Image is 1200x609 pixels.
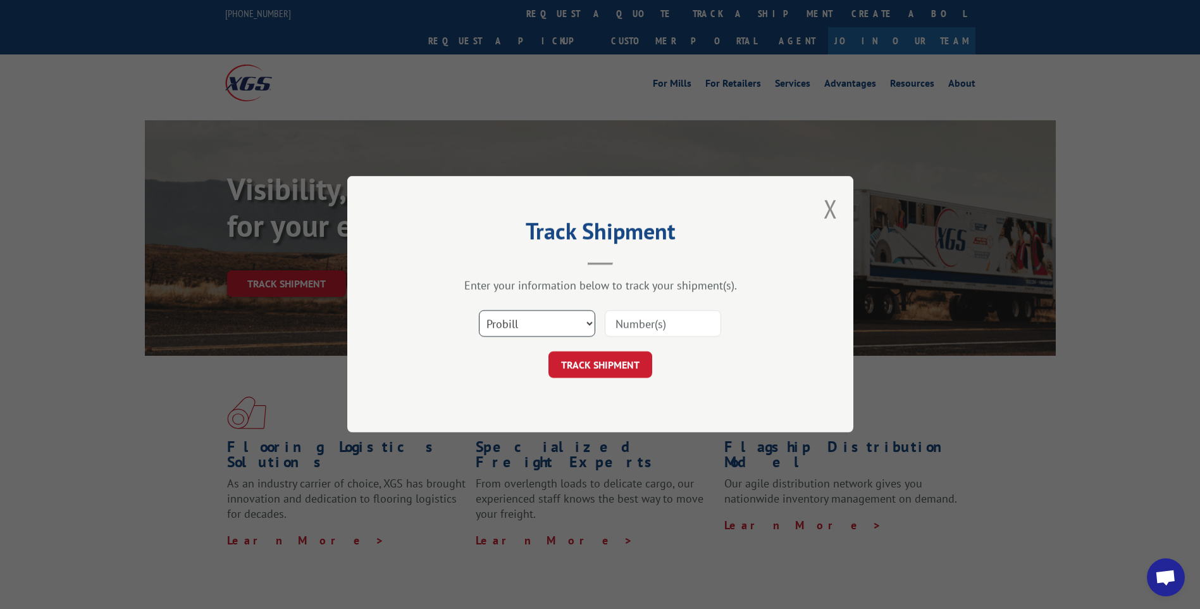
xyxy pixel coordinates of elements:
button: TRACK SHIPMENT [548,352,652,379]
div: Enter your information below to track your shipment(s). [411,279,790,293]
input: Number(s) [605,311,721,337]
div: Open chat [1147,558,1185,596]
button: Close modal [824,192,838,225]
h2: Track Shipment [411,222,790,246]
